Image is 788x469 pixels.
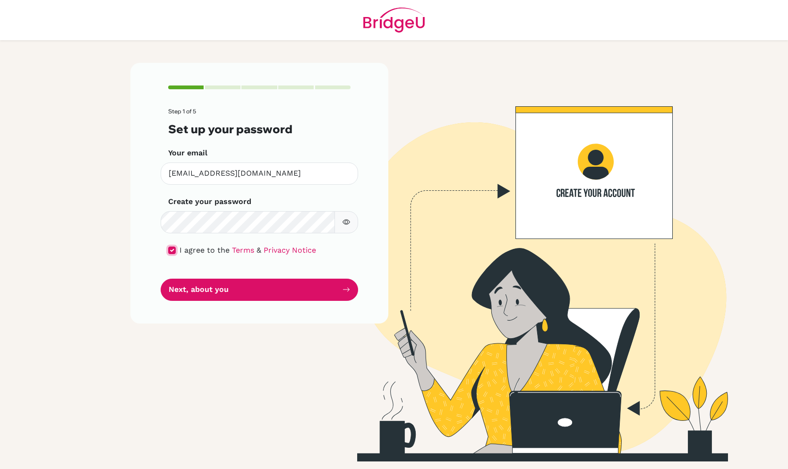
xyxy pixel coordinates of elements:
button: Next, about you [161,279,358,301]
input: Insert your email* [161,162,358,185]
span: & [257,246,261,255]
label: Your email [168,147,207,159]
a: Terms [232,246,254,255]
span: I agree to the [180,246,230,255]
label: Create your password [168,196,251,207]
a: Privacy Notice [264,246,316,255]
span: Step 1 of 5 [168,108,196,115]
h3: Set up your password [168,122,351,136]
